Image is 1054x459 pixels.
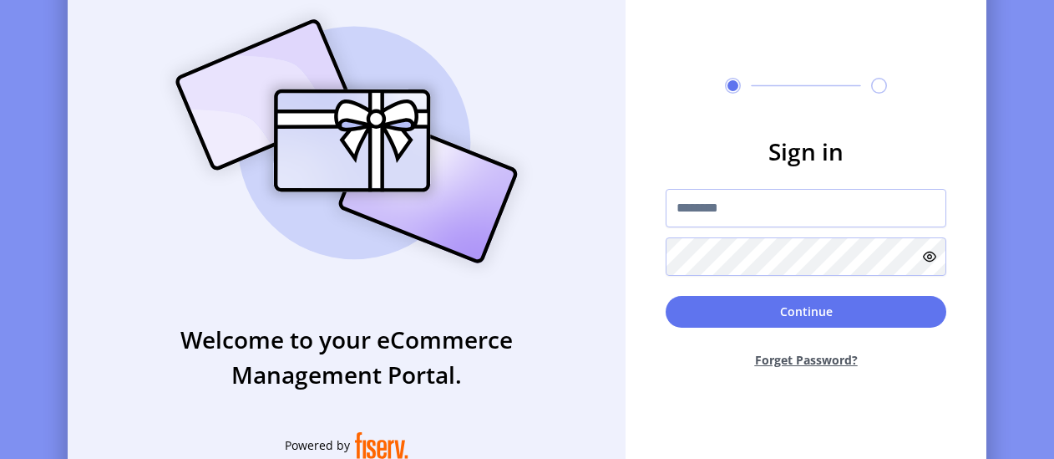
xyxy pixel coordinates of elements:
button: Continue [666,296,946,328]
button: Forget Password? [666,338,946,382]
img: card_Illustration.svg [150,1,543,282]
span: Powered by [285,436,350,454]
h3: Welcome to your eCommerce Management Portal. [68,322,626,392]
h3: Sign in [666,134,946,169]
